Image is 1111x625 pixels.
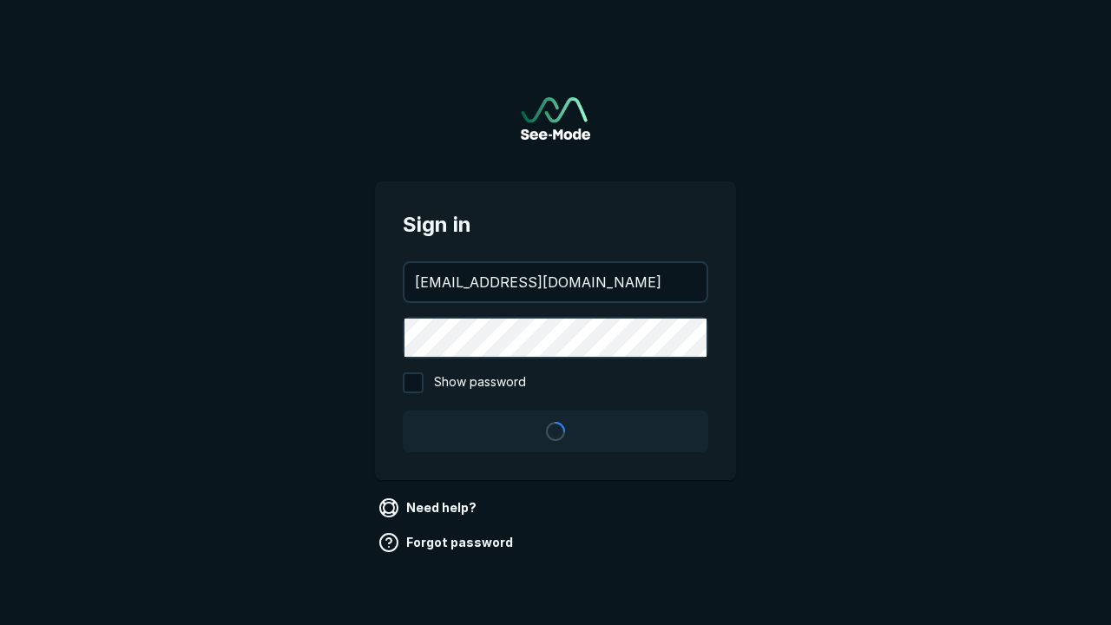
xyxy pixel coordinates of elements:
span: Show password [434,372,526,393]
a: Need help? [375,494,483,522]
input: your@email.com [404,263,707,301]
span: Sign in [403,209,708,240]
a: Forgot password [375,529,520,556]
a: Go to sign in [521,97,590,140]
img: See-Mode Logo [521,97,590,140]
